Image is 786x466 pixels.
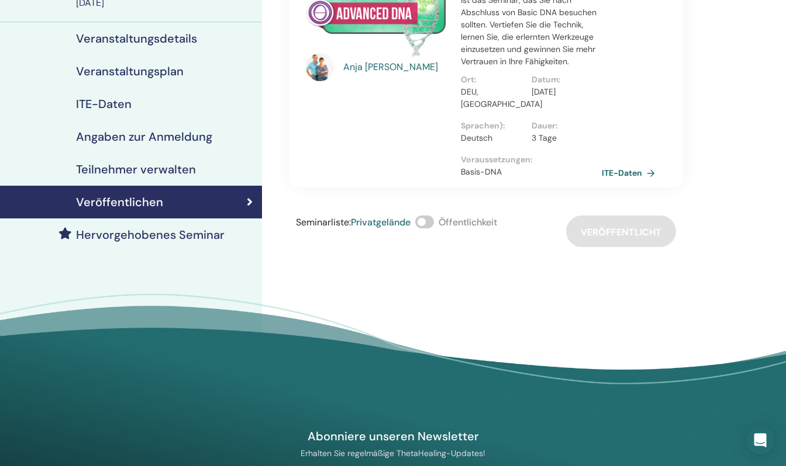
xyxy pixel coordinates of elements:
[461,74,474,85] font: Ort
[461,154,530,165] font: Voraussetzungen
[532,86,556,97] font: [DATE]
[76,96,132,112] font: ITE-Daten
[439,216,497,228] font: Öffentlichkeit
[76,162,196,177] font: Teilnehmer verwalten
[308,429,479,444] font: Abonniere unseren Newsletter
[461,166,502,177] font: Basis-DNA
[461,133,492,143] font: Deutsch
[532,133,557,143] font: 3 Tage
[351,216,411,228] font: Privatgelände
[559,74,561,85] font: :
[474,74,477,85] font: :
[556,120,558,131] font: :
[602,164,660,182] a: ITE-Daten
[76,31,197,46] font: Veranstaltungsdetails
[296,216,349,228] font: Seminarliste
[365,61,438,73] font: [PERSON_NAME]
[76,194,163,210] font: Veröffentlichen
[461,86,542,109] font: DEU, [GEOGRAPHIC_DATA]
[532,74,559,85] font: Datum
[343,61,363,73] font: Anja
[602,168,642,179] font: ITE-Daten
[530,154,533,165] font: :
[746,426,774,454] div: Öffnen Sie den Intercom Messenger
[461,120,503,131] font: Sprachen)
[76,227,225,242] font: Hervorgehobenes Seminar
[301,448,485,458] font: Erhalten Sie regelmäßige ThetaHealing-Updates!
[76,129,212,144] font: Angaben zur Anmeldung
[76,64,184,79] font: Veranstaltungsplan
[532,120,556,131] font: Dauer
[349,216,351,228] font: :
[503,120,505,131] font: :
[306,53,334,81] img: default.jpg
[343,60,449,74] a: Anja [PERSON_NAME]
